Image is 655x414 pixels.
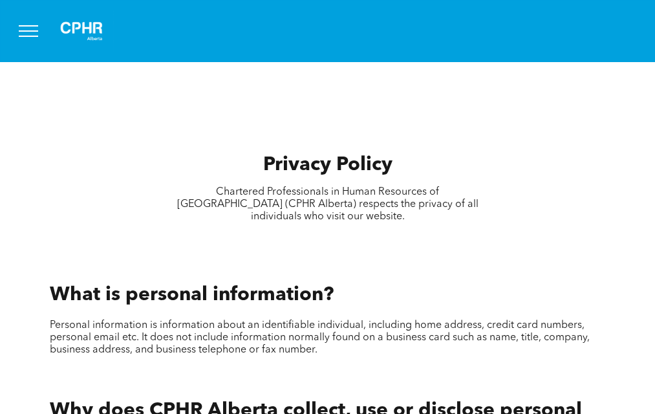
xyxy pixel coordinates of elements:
[263,155,392,175] span: Privacy Policy
[49,10,114,52] img: A white background with a few lines on it
[50,285,334,305] span: What is personal information?
[177,187,478,222] span: Chartered Professionals in Human Resources of [GEOGRAPHIC_DATA] (CPHR Alberta) respects the priva...
[12,14,45,48] button: menu
[50,320,590,355] span: Personal information is information about an identifiable individual, including home address, cre...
